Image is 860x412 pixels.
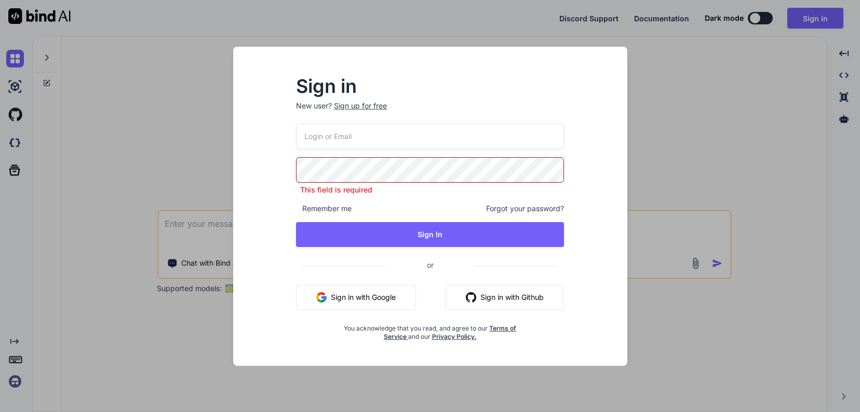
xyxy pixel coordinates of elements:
[296,185,564,195] p: This field is required
[432,333,477,340] a: Privacy Policy.
[384,324,517,340] a: Terms of Service
[466,292,476,303] img: github
[385,252,475,278] span: or
[296,203,352,214] span: Remember me
[446,285,564,310] button: Sign in with Github
[296,222,564,247] button: Sign In
[334,101,387,111] div: Sign up for free
[341,318,519,341] div: You acknowledge that you read, and agree to our and our
[316,292,327,303] img: google
[296,123,564,149] input: Login or Email
[296,78,564,94] h2: Sign in
[486,203,564,214] span: Forgot your password?
[296,285,416,310] button: Sign in with Google
[296,101,564,123] p: New user?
